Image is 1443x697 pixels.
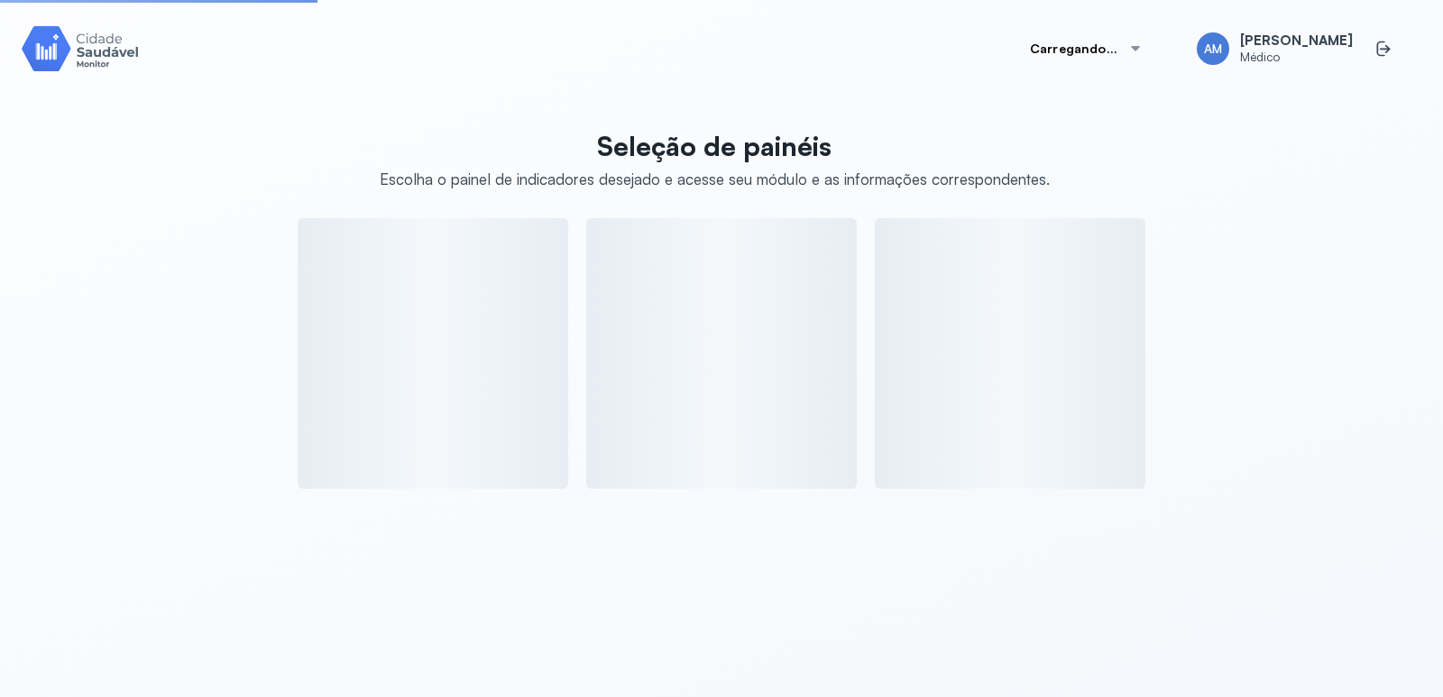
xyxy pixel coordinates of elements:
button: Carregando... [1008,31,1164,67]
span: AM [1204,41,1222,57]
span: Médico [1240,50,1353,65]
img: Logotipo do produto Monitor [22,23,139,74]
p: Seleção de painéis [380,130,1050,162]
span: [PERSON_NAME] [1240,32,1353,50]
div: Escolha o painel de indicadores desejado e acesse seu módulo e as informações correspondentes. [380,170,1050,188]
